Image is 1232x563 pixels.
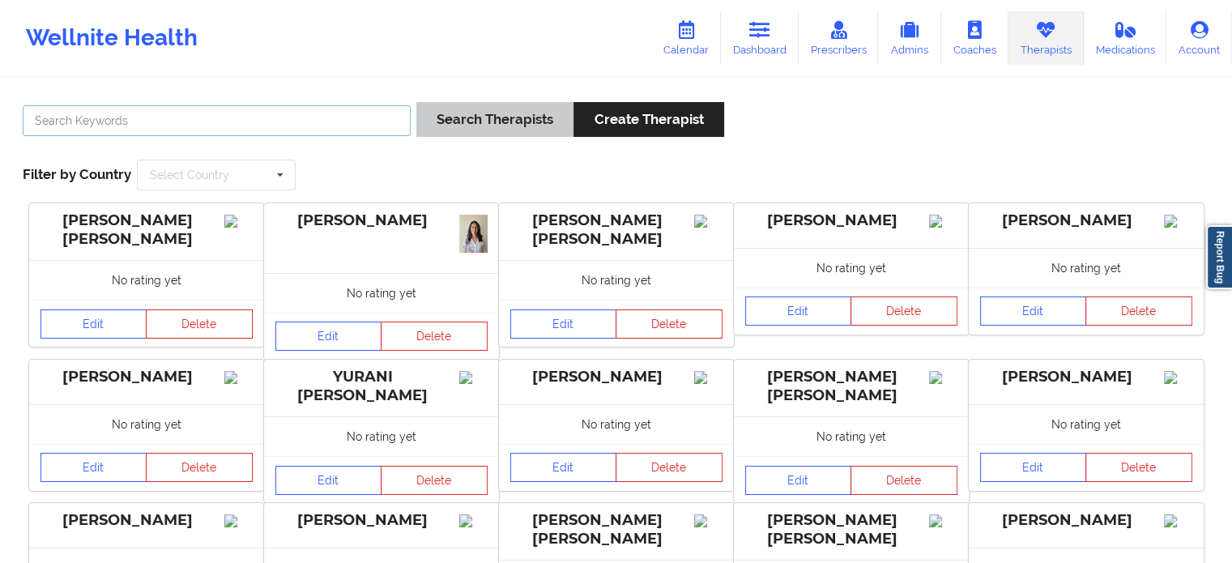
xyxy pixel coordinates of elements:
a: Admins [878,11,941,65]
div: [PERSON_NAME] [275,511,488,530]
div: [PERSON_NAME] [275,211,488,230]
a: Calendar [651,11,721,65]
div: [PERSON_NAME] [980,511,1192,530]
div: No rating yet [29,260,264,300]
div: No rating yet [734,248,969,288]
div: No rating yet [29,404,264,444]
button: Delete [1085,453,1192,482]
a: Account [1166,11,1232,65]
div: No rating yet [969,404,1204,444]
div: [PERSON_NAME] [40,368,253,386]
img: Image%2Fplaceholer-image.png [1164,371,1192,384]
img: Image%2Fplaceholer-image.png [929,371,957,384]
a: Edit [980,453,1087,482]
div: [PERSON_NAME] [510,368,723,386]
a: Edit [275,466,382,495]
img: Image%2Fplaceholer-image.png [459,514,488,527]
button: Delete [616,453,723,482]
img: Image%2Fplaceholer-image.png [694,215,723,228]
img: Image%2Fplaceholer-image.png [1164,514,1192,527]
button: Delete [146,309,253,339]
span: Filter by Country [23,166,131,182]
div: No rating yet [264,273,499,313]
div: [PERSON_NAME] [980,211,1192,230]
div: [PERSON_NAME] [980,368,1192,386]
div: [PERSON_NAME] [PERSON_NAME] [745,368,957,405]
img: Image%2Fplaceholer-image.png [694,371,723,384]
button: Delete [1085,296,1192,326]
a: Therapists [1008,11,1084,65]
a: Edit [745,296,852,326]
div: No rating yet [499,404,734,444]
div: No rating yet [969,248,1204,288]
button: Delete [850,466,957,495]
a: Coaches [941,11,1008,65]
div: Select Country [150,169,229,181]
a: Edit [40,453,147,482]
img: Image%2Fplaceholer-image.png [694,514,723,527]
img: Image%2Fplaceholer-image.png [929,215,957,228]
a: Edit [275,322,382,351]
img: Image%2Fplaceholer-image.png [224,371,253,384]
button: Delete [146,453,253,482]
div: [PERSON_NAME] [PERSON_NAME] [510,511,723,548]
div: No rating yet [264,416,499,456]
div: [PERSON_NAME] [PERSON_NAME] [745,511,957,548]
button: Search Therapists [416,102,573,137]
a: Edit [510,309,617,339]
div: YURANI [PERSON_NAME] [275,368,488,405]
button: Delete [381,322,488,351]
img: Image%2Fplaceholer-image.png [929,514,957,527]
a: Medications [1084,11,1167,65]
div: No rating yet [499,260,734,300]
div: [PERSON_NAME] [PERSON_NAME] [40,211,253,249]
div: [PERSON_NAME] [745,211,957,230]
img: 82b70275-ace2-458e-98e3-7fb89e439c9e_5bcc9f21-a764-492b-995d-f672746bbe1aMarta_Photo.jpg [459,215,488,253]
a: Report Bug [1206,225,1232,289]
div: [PERSON_NAME] [40,511,253,530]
input: Search Keywords [23,105,411,136]
img: Image%2Fplaceholer-image.png [224,514,253,527]
button: Create Therapist [573,102,723,137]
a: Prescribers [799,11,879,65]
button: Delete [381,466,488,495]
a: Edit [745,466,852,495]
img: Image%2Fplaceholer-image.png [224,215,253,228]
a: Edit [40,309,147,339]
img: Image%2Fplaceholer-image.png [1164,215,1192,228]
button: Delete [850,296,957,326]
div: [PERSON_NAME] [PERSON_NAME] [510,211,723,249]
img: Image%2Fplaceholer-image.png [459,371,488,384]
a: Dashboard [721,11,799,65]
a: Edit [510,453,617,482]
a: Edit [980,296,1087,326]
div: No rating yet [734,416,969,456]
button: Delete [616,309,723,339]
